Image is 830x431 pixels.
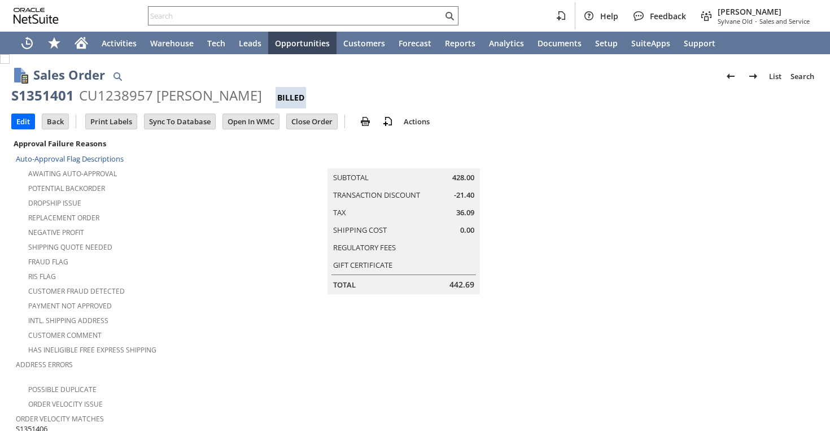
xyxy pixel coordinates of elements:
a: Activities [95,32,143,54]
div: S1351401 [11,86,74,105]
svg: Search [443,9,456,23]
span: - [755,17,757,25]
input: Search [148,9,443,23]
a: Has Ineligible Free Express Shipping [28,345,156,355]
span: Customers [343,38,385,49]
svg: Home [75,36,88,50]
a: Reports [438,32,482,54]
a: Tech [200,32,232,54]
span: Documents [538,38,582,49]
a: Intl. Shipping Address [28,316,108,325]
a: Setup [588,32,624,54]
a: Analytics [482,32,531,54]
a: Fraud Flag [28,257,68,267]
img: add-record.svg [381,115,395,128]
input: Close Order [287,114,337,129]
span: SuiteApps [631,38,670,49]
span: Setup [595,38,618,49]
span: 442.69 [449,279,474,290]
a: Subtotal [333,172,369,182]
div: Approval Failure Reasons [11,136,252,151]
a: Forecast [392,32,438,54]
span: Tech [207,38,225,49]
input: Back [42,114,68,129]
a: Replacement Order [28,213,99,223]
img: Quick Find [111,69,124,83]
span: Leads [239,38,261,49]
a: Customer Comment [28,330,102,340]
span: 0.00 [460,225,474,236]
a: Shipping Quote Needed [28,242,112,252]
a: Opportunities [268,32,337,54]
span: Support [684,38,715,49]
svg: Shortcuts [47,36,61,50]
span: 428.00 [452,172,474,183]
a: Leads [232,32,268,54]
a: Gift Certificate [333,260,392,270]
a: Auto-Approval Flag Descriptions [16,154,124,164]
span: Feedback [650,11,686,21]
a: Tax [333,207,346,217]
div: Billed [276,87,306,108]
input: Sync To Database [145,114,215,129]
span: 36.09 [456,207,474,218]
a: Search [786,67,819,85]
a: RIS flag [28,272,56,281]
a: Potential Backorder [28,184,105,193]
input: Open In WMC [223,114,279,129]
a: Payment not approved [28,301,112,311]
caption: Summary [327,150,480,168]
div: CU1238957 [PERSON_NAME] [79,86,262,105]
a: SuiteApps [624,32,677,54]
a: Customers [337,32,392,54]
span: Forecast [399,38,431,49]
a: Warehouse [143,32,200,54]
span: Opportunities [275,38,330,49]
input: Print Labels [86,114,137,129]
h1: Sales Order [33,66,105,84]
img: Previous [724,69,737,83]
span: Activities [102,38,137,49]
a: Regulatory Fees [333,242,396,252]
a: Total [333,280,356,290]
a: Address Errors [16,360,73,369]
a: Actions [399,116,434,127]
input: Edit [12,114,34,129]
a: Home [68,32,95,54]
span: Analytics [489,38,524,49]
span: Sylvane Old [718,17,753,25]
a: List [765,67,786,85]
a: Possible Duplicate [28,385,97,394]
a: Transaction Discount [333,190,420,200]
a: Order Velocity Issue [28,399,103,409]
svg: Recent Records [20,36,34,50]
a: Recent Records [14,32,41,54]
img: Next [746,69,760,83]
span: -21.40 [454,190,474,201]
a: Negative Profit [28,228,84,237]
a: Shipping Cost [333,225,387,235]
a: Order Velocity Matches [16,414,104,424]
span: Help [600,11,618,21]
a: Awaiting Auto-Approval [28,169,117,179]
span: Sales and Service [759,17,810,25]
a: Customer Fraud Detected [28,286,125,296]
span: Reports [445,38,475,49]
span: Warehouse [150,38,194,49]
a: Support [677,32,722,54]
div: Shortcuts [41,32,68,54]
a: Documents [531,32,588,54]
a: Dropship Issue [28,198,81,208]
svg: logo [14,8,59,24]
img: print.svg [359,115,372,128]
span: [PERSON_NAME] [718,6,810,17]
